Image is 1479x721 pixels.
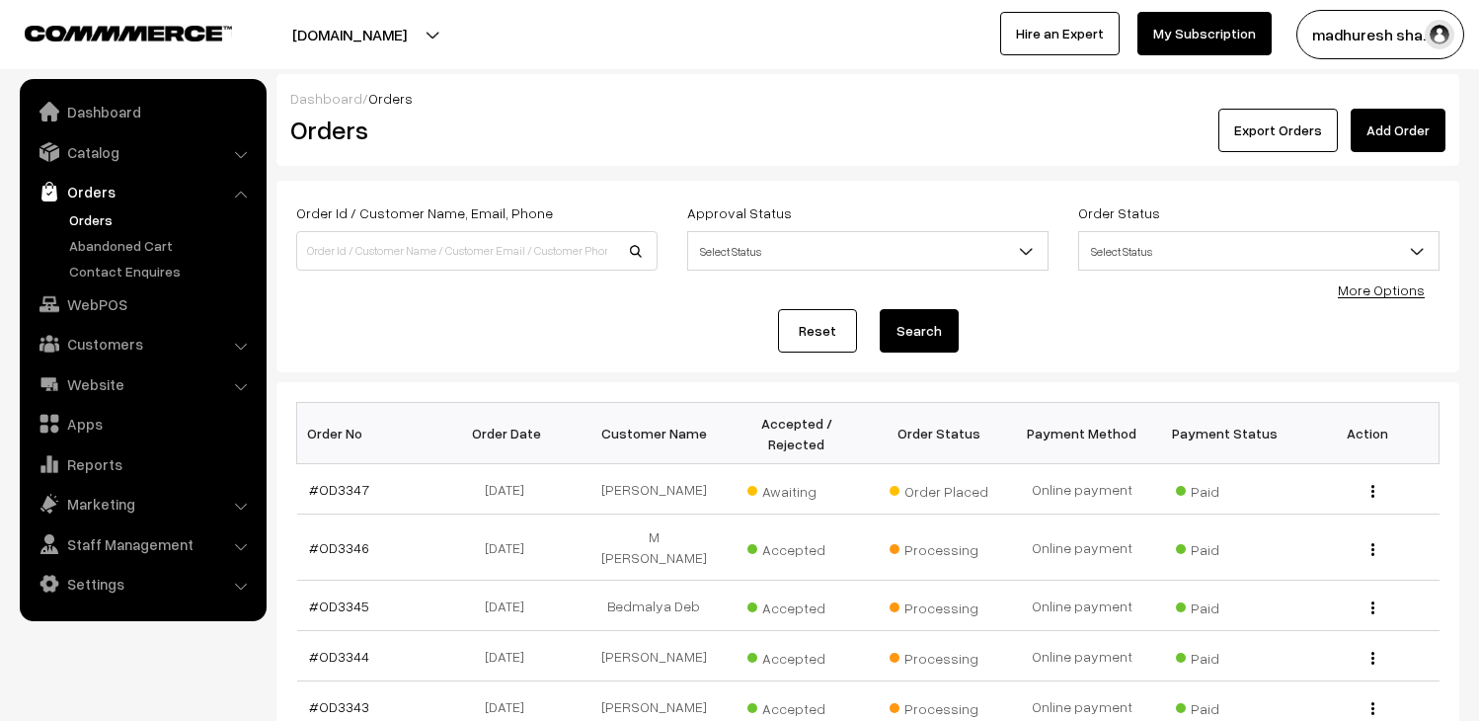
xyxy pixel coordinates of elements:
img: Menu [1371,652,1374,665]
td: M [PERSON_NAME] [583,515,726,581]
a: #OD3347 [309,481,369,498]
td: Online payment [1011,464,1154,515]
a: #OD3345 [309,598,369,614]
a: Dashboard [25,94,260,129]
a: More Options [1338,281,1425,298]
a: WebPOS [25,286,260,322]
th: Payment Method [1011,403,1154,464]
button: Export Orders [1218,109,1338,152]
th: Action [1296,403,1440,464]
td: [DATE] [439,464,583,515]
a: Add Order [1351,109,1445,152]
a: Orders [25,174,260,209]
button: Search [880,309,959,353]
a: Abandoned Cart [64,235,260,256]
td: [PERSON_NAME] [583,464,726,515]
td: Online payment [1011,515,1154,581]
h2: Orders [290,115,656,145]
span: Processing [890,534,988,560]
img: Menu [1371,485,1374,498]
th: Order Status [868,403,1011,464]
span: Processing [890,593,988,618]
th: Order No [297,403,440,464]
a: Staff Management [25,526,260,562]
img: user [1425,20,1454,49]
span: Orders [368,90,413,107]
button: [DOMAIN_NAME] [223,10,476,59]
td: Online payment [1011,631,1154,681]
input: Order Id / Customer Name / Customer Email / Customer Phone [296,231,658,271]
td: [DATE] [439,631,583,681]
img: Menu [1371,601,1374,614]
span: Select Status [1079,234,1439,269]
a: Website [25,366,260,402]
a: Apps [25,406,260,441]
a: #OD3343 [309,698,369,715]
td: Online payment [1011,581,1154,631]
span: Paid [1176,476,1275,502]
span: Select Status [688,234,1048,269]
td: [DATE] [439,515,583,581]
a: My Subscription [1137,12,1272,55]
a: Contact Enquires [64,261,260,281]
span: Paid [1176,693,1275,719]
th: Payment Status [1153,403,1296,464]
span: Processing [890,643,988,669]
label: Order Id / Customer Name, Email, Phone [296,202,553,223]
a: Dashboard [290,90,362,107]
a: Settings [25,566,260,601]
a: Customers [25,326,260,361]
th: Accepted / Rejected [725,403,868,464]
a: Reset [778,309,857,353]
a: COMMMERCE [25,20,197,43]
span: Accepted [747,643,846,669]
span: Accepted [747,593,846,618]
span: Accepted [747,534,846,560]
a: Hire an Expert [1000,12,1120,55]
a: #OD3344 [309,648,369,665]
button: madhuresh sha… [1296,10,1464,59]
label: Order Status [1078,202,1160,223]
td: Bedmalya Deb [583,581,726,631]
a: #OD3346 [309,539,369,556]
span: Processing [890,693,988,719]
span: Paid [1176,643,1275,669]
img: Menu [1371,543,1374,556]
a: Marketing [25,486,260,521]
td: [PERSON_NAME] [583,631,726,681]
span: Awaiting [747,476,846,502]
td: [DATE] [439,581,583,631]
span: Order Placed [890,476,988,502]
th: Order Date [439,403,583,464]
span: Select Status [1078,231,1440,271]
span: Select Status [687,231,1049,271]
th: Customer Name [583,403,726,464]
div: / [290,88,1445,109]
span: Paid [1176,593,1275,618]
a: Catalog [25,134,260,170]
span: Paid [1176,534,1275,560]
span: Accepted [747,693,846,719]
img: Menu [1371,702,1374,715]
a: Reports [25,446,260,482]
label: Approval Status [687,202,792,223]
img: COMMMERCE [25,26,232,40]
a: Orders [64,209,260,230]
